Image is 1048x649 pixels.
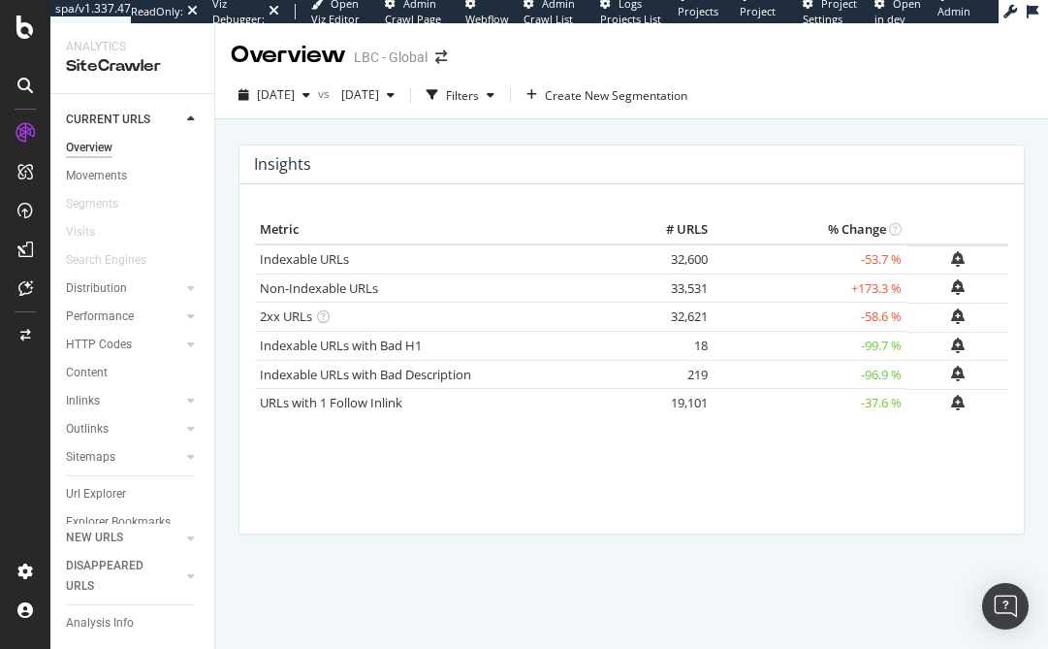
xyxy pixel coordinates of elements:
[66,363,201,383] a: Content
[66,447,115,468] div: Sitemaps
[231,80,318,111] button: [DATE]
[66,556,181,597] a: DISAPPEARED URLS
[66,278,127,299] div: Distribution
[635,360,713,389] td: 219
[66,484,126,504] div: Url Explorer
[713,215,906,244] th: % Change
[465,12,509,26] span: Webflow
[66,138,201,158] a: Overview
[678,4,718,34] span: Projects List
[66,335,132,355] div: HTTP Codes
[257,86,295,103] span: 2025 Sep. 29th
[66,335,181,355] a: HTTP Codes
[446,87,479,104] div: Filters
[66,194,138,214] a: Segments
[435,50,447,64] div: arrow-right-arrow-left
[951,338,965,353] div: bell-plus
[260,394,402,411] a: URLs with 1 Follow Inlink
[951,279,965,295] div: bell-plus
[66,222,114,243] a: Visits
[333,80,402,111] button: [DATE]
[66,512,171,533] div: Explorer Bookmarks
[951,308,965,324] div: bell-plus
[66,512,201,533] a: Explorer Bookmarks
[982,583,1029,630] div: Open Intercom Messenger
[713,389,906,418] td: -37.6 %
[951,395,965,410] div: bell-plus
[354,48,428,67] div: LBC - Global
[254,151,311,178] h4: Insights
[635,303,713,332] td: 32,621
[66,166,127,186] div: Movements
[66,194,118,214] div: Segments
[66,613,201,633] a: Analysis Info
[318,85,333,102] span: vs
[635,274,713,303] td: 33,531
[66,391,100,411] div: Inlinks
[66,363,108,383] div: Content
[66,39,199,55] div: Analytics
[66,419,109,439] div: Outlinks
[66,419,181,439] a: Outlinks
[260,279,378,297] a: Non-Indexable URLs
[66,528,123,548] div: NEW URLS
[740,4,776,34] span: Project Page
[519,80,695,111] button: Create New Segmentation
[66,613,134,633] div: Analysis Info
[260,366,471,383] a: Indexable URLs with Bad Description
[66,307,181,327] a: Performance
[951,251,965,267] div: bell-plus
[231,39,346,72] div: Overview
[635,215,713,244] th: # URLS
[66,55,199,78] div: SiteCrawler
[635,389,713,418] td: 19,101
[635,332,713,361] td: 18
[713,274,906,303] td: +173.3 %
[66,484,201,504] a: Url Explorer
[66,250,166,271] a: Search Engines
[545,87,687,104] span: Create New Segmentation
[66,278,181,299] a: Distribution
[66,528,181,548] a: NEW URLS
[713,244,906,275] td: -53.7 %
[66,307,134,327] div: Performance
[66,138,112,158] div: Overview
[635,244,713,275] td: 32,600
[713,332,906,361] td: -99.7 %
[66,250,146,271] div: Search Engines
[66,110,150,130] div: CURRENT URLS
[255,215,635,244] th: Metric
[937,4,970,34] span: Admin Page
[419,80,502,111] button: Filters
[66,110,181,130] a: CURRENT URLS
[66,556,164,597] div: DISAPPEARED URLS
[260,250,349,268] a: Indexable URLs
[260,308,312,325] a: 2xx URLs
[713,303,906,332] td: -58.6 %
[66,166,201,186] a: Movements
[260,337,422,354] a: Indexable URLs with Bad H1
[951,366,965,381] div: bell-plus
[713,360,906,389] td: -96.9 %
[66,391,181,411] a: Inlinks
[333,86,379,103] span: 2025 Jun. 16th
[66,222,95,243] div: Visits
[66,447,181,468] a: Sitemaps
[131,4,183,19] div: ReadOnly:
